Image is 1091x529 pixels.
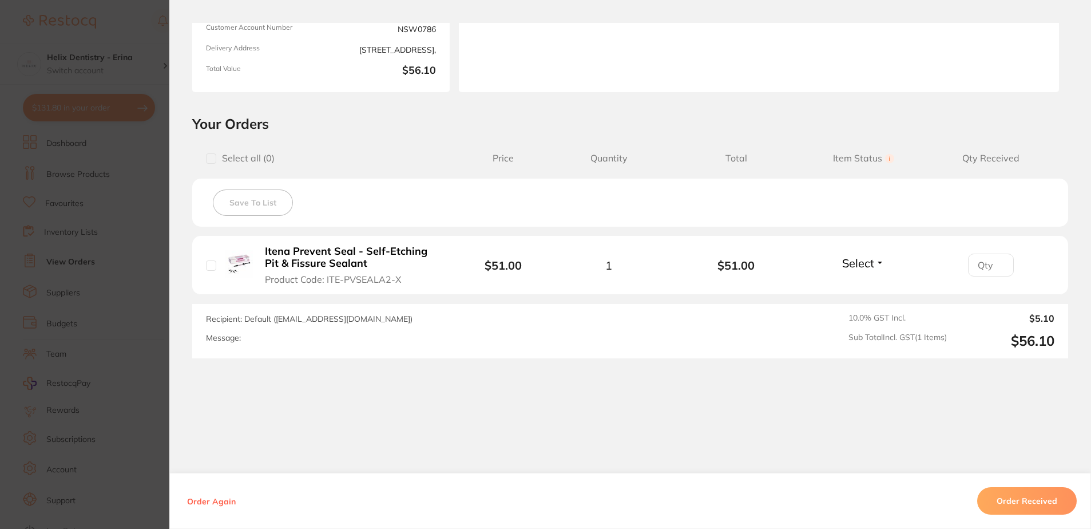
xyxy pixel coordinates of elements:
[485,258,522,273] b: $51.00
[192,115,1068,132] h2: Your Orders
[673,153,800,164] span: Total
[225,250,253,278] img: Itena Prevent Seal - Self-Etching Pit & Fissure Sealant
[956,313,1054,323] output: $5.10
[326,65,436,78] b: $56.10
[213,190,293,216] button: Save To List
[545,153,672,164] span: Quantity
[206,314,412,324] span: Recipient: Default ( [EMAIL_ADDRESS][DOMAIN_NAME] )
[206,23,316,35] span: Customer Account Number
[968,254,1014,277] input: Qty
[673,259,800,272] b: $51.00
[206,333,241,343] label: Message:
[326,23,436,35] span: NSW0786
[265,274,401,285] span: Product Code: ITE-PVSEALA2-X
[261,245,443,285] button: Itena Prevent Seal - Self-Etching Pit & Fissure Sealant Product Code: ITE-PVSEALA2-X
[461,153,545,164] span: Price
[605,259,612,272] span: 1
[848,313,947,323] span: 10.0 % GST Incl.
[184,496,239,506] button: Order Again
[839,256,888,270] button: Select
[800,153,927,164] span: Item Status
[206,65,316,78] span: Total Value
[326,44,436,56] span: [STREET_ADDRESS],
[265,246,440,269] b: Itena Prevent Seal - Self-Etching Pit & Fissure Sealant
[848,333,947,349] span: Sub Total Incl. GST ( 1 Items)
[927,153,1054,164] span: Qty Received
[956,333,1054,349] output: $56.10
[216,153,275,164] span: Select all ( 0 )
[206,44,316,56] span: Delivery Address
[842,256,874,270] span: Select
[977,487,1077,515] button: Order Received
